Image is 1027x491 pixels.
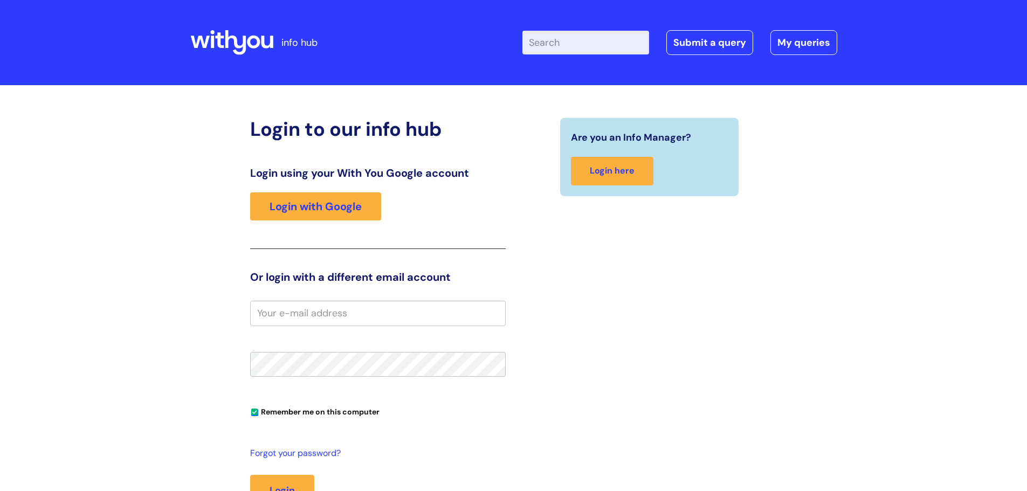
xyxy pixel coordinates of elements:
h2: Login to our info hub [250,117,506,141]
a: Forgot your password? [250,446,500,461]
input: Search [522,31,649,54]
p: info hub [281,34,318,51]
a: Login with Google [250,192,381,220]
label: Remember me on this computer [250,405,380,417]
h3: Or login with a different email account [250,271,506,283]
a: Submit a query [666,30,753,55]
a: Login here [571,157,653,185]
a: My queries [770,30,837,55]
input: Your e-mail address [250,301,506,326]
span: Are you an Info Manager? [571,129,691,146]
h3: Login using your With You Google account [250,167,506,179]
input: Remember me on this computer [251,409,258,416]
div: You can uncheck this option if you're logging in from a shared device [250,403,506,420]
